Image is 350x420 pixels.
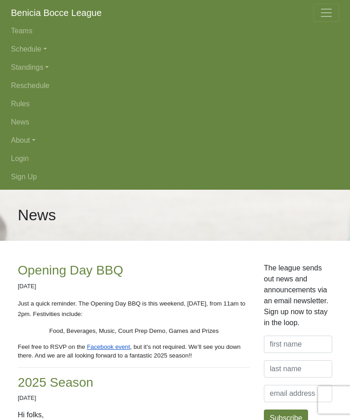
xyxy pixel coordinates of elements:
a: Sign Up [11,168,339,186]
span: Just a quick reminder. The Opening Day BBQ is this weekend, [DATE], from 11am to 2pm. Festivities... [18,300,247,317]
input: last name [264,360,332,378]
a: Opening Day BBQ [18,263,123,277]
a: Standings [11,58,339,77]
a: 2025 Season [18,375,93,389]
a: Rules [11,95,339,113]
a: Login [11,150,339,168]
p: The league sends out news and announcements via an email newsletter. Sign up now to stay in the l... [264,263,332,328]
a: Benicia Bocce League [11,4,102,22]
a: Schedule [11,40,339,58]
a: About [11,131,339,150]
a: Facebook event [85,342,130,350]
button: Toggle navigation [314,4,339,22]
p: [DATE] [18,394,250,402]
span: Facebook event [87,343,130,350]
span: Food, Beverages, Music, Court Prep Demo, Games and Prizes [49,327,219,334]
span: , but it’s not required. We’ll see you down there. And we are all looking forward to a fantastic ... [18,343,242,359]
input: email [264,385,332,402]
a: News [11,113,339,131]
h1: News [18,206,56,224]
a: Teams [11,22,339,40]
input: first name [264,336,332,353]
a: Reschedule [11,77,339,95]
span: Feel free to RSVP on the [18,343,85,350]
p: [DATE] [18,282,250,290]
